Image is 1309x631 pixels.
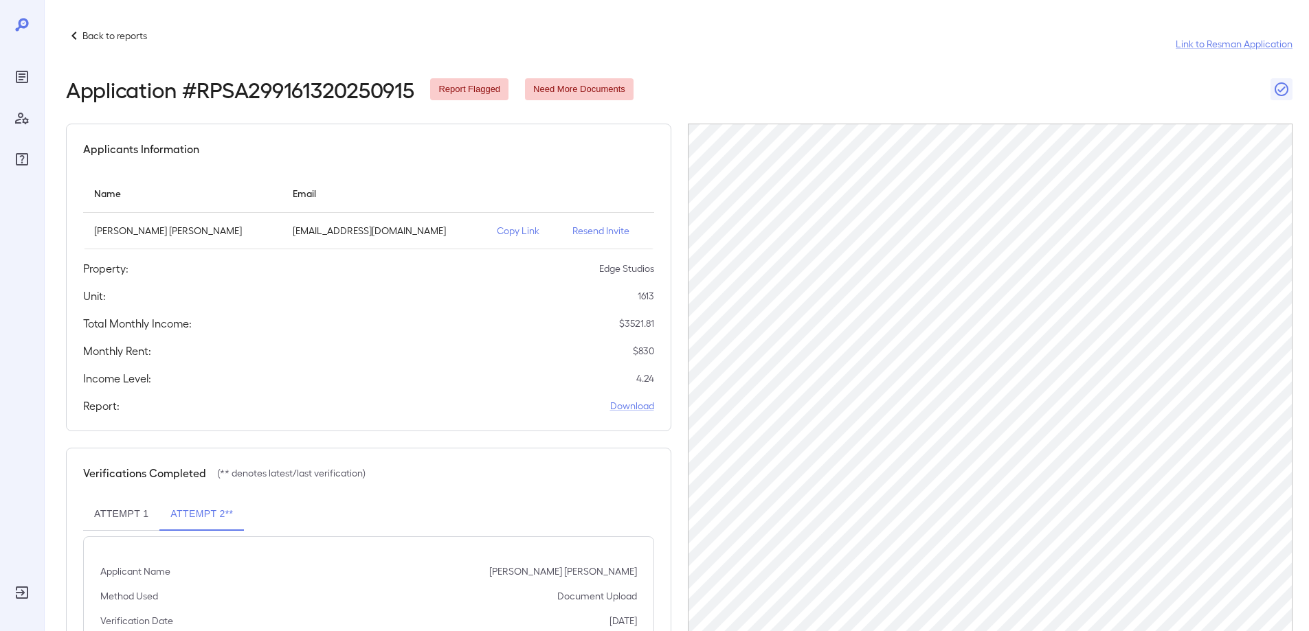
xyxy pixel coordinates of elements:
div: Manage Users [11,107,33,129]
p: Verification Date [100,614,173,628]
span: Report Flagged [430,83,508,96]
h5: Unit: [83,288,106,304]
p: [DATE] [609,614,637,628]
p: Back to reports [82,29,147,43]
p: Applicant Name [100,564,170,578]
th: Name [83,174,282,213]
table: simple table [83,174,654,249]
p: 1613 [638,289,654,303]
h5: Verifications Completed [83,465,206,481]
p: $ 3521.81 [619,317,654,330]
h5: Monthly Rent: [83,343,151,359]
p: $ 830 [633,344,654,358]
p: (** denotes latest/last verification) [217,466,366,480]
p: 4.24 [636,371,654,385]
span: Need More Documents [525,83,634,96]
div: FAQ [11,148,33,170]
button: Attempt 2** [159,498,244,531]
button: Close Report [1271,78,1293,100]
h5: Report: [83,398,120,414]
div: Reports [11,66,33,88]
a: Download [610,399,654,413]
p: [PERSON_NAME] [PERSON_NAME] [94,224,271,238]
h5: Property: [83,260,128,277]
p: [EMAIL_ADDRESS][DOMAIN_NAME] [293,224,476,238]
p: Document Upload [557,589,637,603]
a: Link to Resman Application [1176,37,1293,51]
th: Email [282,174,486,213]
h2: Application # RPSA299161320250915 [66,77,414,102]
p: [PERSON_NAME] [PERSON_NAME] [489,564,637,578]
p: Resend Invite [572,224,642,238]
h5: Income Level: [83,370,151,387]
p: Edge Studios [599,262,654,275]
p: Copy Link [497,224,550,238]
button: Attempt 1 [83,498,159,531]
h5: Applicants Information [83,141,199,157]
h5: Total Monthly Income: [83,315,192,332]
p: Method Used [100,589,158,603]
div: Log Out [11,582,33,604]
